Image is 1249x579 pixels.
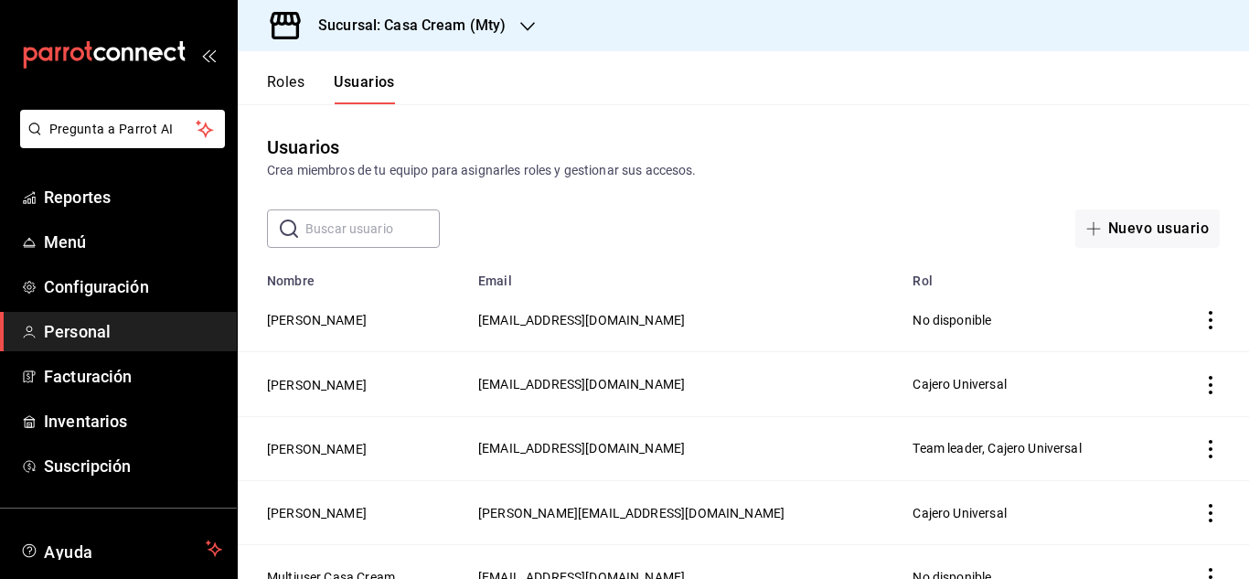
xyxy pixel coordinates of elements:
[902,263,1159,288] th: Rol
[902,288,1159,352] td: No disponible
[238,263,467,288] th: Nombre
[913,506,1006,520] span: Cajero Universal
[49,120,197,139] span: Pregunta a Parrot AI
[267,311,367,329] button: [PERSON_NAME]
[44,319,222,344] span: Personal
[267,376,367,394] button: [PERSON_NAME]
[1201,504,1220,522] button: actions
[44,274,222,299] span: Configuración
[44,454,222,478] span: Suscripción
[267,504,367,522] button: [PERSON_NAME]
[267,161,1220,180] div: Crea miembros de tu equipo para asignarles roles y gestionar sus accesos.
[44,185,222,209] span: Reportes
[467,263,902,288] th: Email
[478,441,685,456] span: [EMAIL_ADDRESS][DOMAIN_NAME]
[44,230,222,254] span: Menú
[478,313,685,327] span: [EMAIL_ADDRESS][DOMAIN_NAME]
[304,15,506,37] h3: Sucursal: Casa Cream (Mty)
[267,440,367,458] button: [PERSON_NAME]
[334,73,395,104] button: Usuarios
[913,441,1081,456] span: Team leader, Cajero Universal
[478,377,685,391] span: [EMAIL_ADDRESS][DOMAIN_NAME]
[1075,209,1220,248] button: Nuevo usuario
[1201,440,1220,458] button: actions
[267,73,395,104] div: navigation tabs
[1201,311,1220,329] button: actions
[267,134,339,161] div: Usuarios
[44,364,222,389] span: Facturación
[267,73,304,104] button: Roles
[44,409,222,434] span: Inventarios
[44,538,198,560] span: Ayuda
[1201,376,1220,394] button: actions
[913,377,1006,391] span: Cajero Universal
[305,210,440,247] input: Buscar usuario
[13,133,225,152] a: Pregunta a Parrot AI
[201,48,216,62] button: open_drawer_menu
[20,110,225,148] button: Pregunta a Parrot AI
[478,506,785,520] span: [PERSON_NAME][EMAIL_ADDRESS][DOMAIN_NAME]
